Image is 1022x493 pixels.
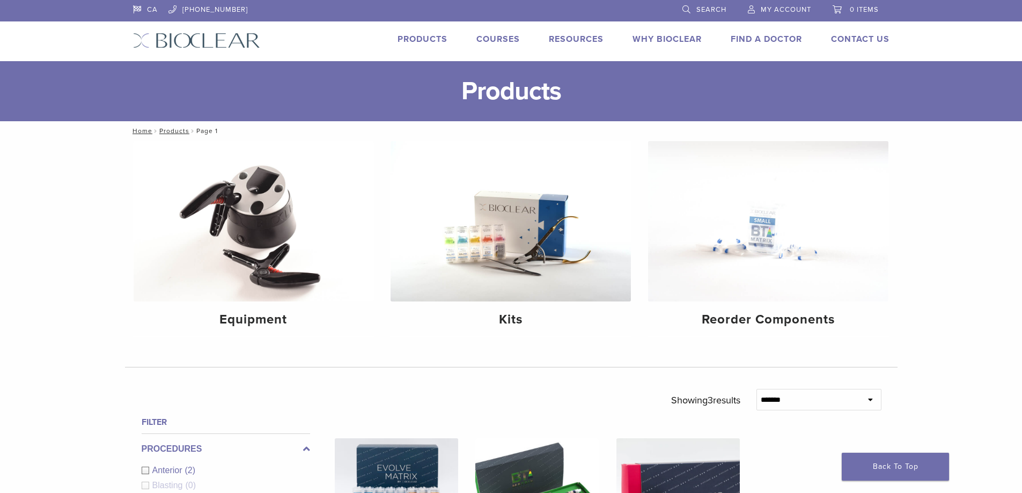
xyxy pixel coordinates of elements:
a: Equipment [134,141,374,336]
h4: Filter [142,416,310,429]
img: Bioclear [133,33,260,48]
a: Reorder Components [648,141,888,336]
a: Home [129,127,152,135]
a: Find A Doctor [731,34,802,45]
img: Kits [391,141,631,301]
a: Courses [476,34,520,45]
img: Reorder Components [648,141,888,301]
a: Products [398,34,447,45]
span: (0) [185,481,196,490]
a: Why Bioclear [633,34,702,45]
h4: Equipment [142,310,365,329]
span: / [152,128,159,134]
span: Blasting [152,481,186,490]
nav: Page 1 [125,121,898,141]
span: Search [696,5,726,14]
a: Products [159,127,189,135]
h4: Kits [399,310,622,329]
span: Anterior [152,466,185,475]
span: (2) [185,466,196,475]
h4: Reorder Components [657,310,880,329]
span: 3 [708,394,713,406]
a: Kits [391,141,631,336]
a: Contact Us [831,34,889,45]
a: Resources [549,34,604,45]
p: Showing results [671,389,740,411]
img: Equipment [134,141,374,301]
label: Procedures [142,443,310,455]
span: My Account [761,5,811,14]
span: / [189,128,196,134]
a: Back To Top [842,453,949,481]
span: 0 items [850,5,879,14]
